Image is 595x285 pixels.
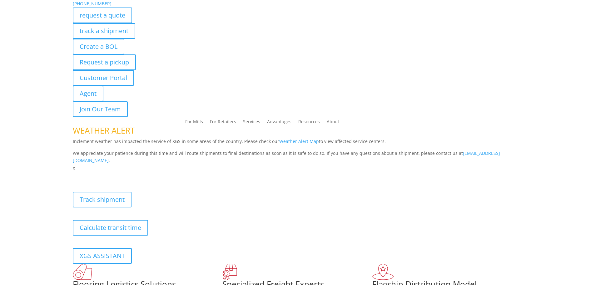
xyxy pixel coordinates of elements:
a: Resources [298,120,320,126]
p: Inclement weather has impacted the service of XGS in some areas of the country. Please check our ... [73,138,523,150]
p: We appreciate your patience during this time and will route shipments to final destinations as so... [73,150,523,165]
a: [PHONE_NUMBER] [73,1,112,7]
a: track a shipment [73,23,135,39]
a: Customer Portal [73,70,134,86]
a: Request a pickup [73,54,136,70]
a: request a quote [73,8,132,23]
a: Track shipment [73,192,131,207]
img: xgs-icon-flagship-distribution-model-red [372,264,394,280]
a: Weather Alert Map [279,138,319,144]
a: Create a BOL [73,39,124,54]
img: xgs-icon-focused-on-flooring-red [222,264,237,280]
a: XGS ASSISTANT [73,248,132,264]
span: WEATHER ALERT [73,125,135,136]
a: For Mills [185,120,203,126]
a: Calculate transit time [73,220,148,236]
a: Agent [73,86,103,101]
a: Services [243,120,260,126]
b: Visibility, transparency, and control for your entire supply chain. [73,173,212,179]
img: xgs-icon-total-supply-chain-intelligence-red [73,264,92,280]
p: x [73,164,523,172]
a: Advantages [267,120,291,126]
a: For Retailers [210,120,236,126]
a: Join Our Team [73,101,128,117]
a: About [327,120,339,126]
